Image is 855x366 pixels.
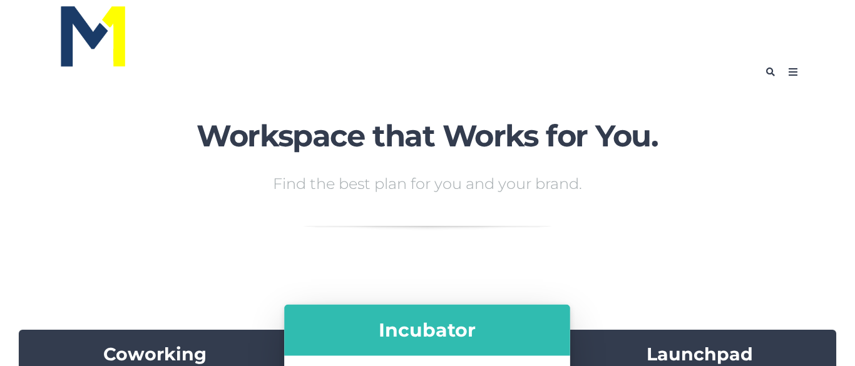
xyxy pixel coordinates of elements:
h3: Coworking [31,342,279,366]
img: MileOne Blue_Yellow Logo [58,3,128,69]
h3: Launchpad [576,342,824,366]
h2: Workspace that Works for You. [196,119,659,153]
h3: Incubator [297,317,557,342]
p: Find the best plan for you and your brand. [196,176,659,191]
